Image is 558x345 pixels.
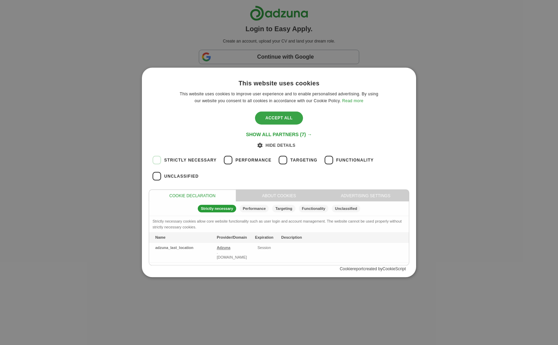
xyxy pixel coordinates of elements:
[300,132,312,138] span: (7) →
[353,267,363,272] a: report, opens a new window
[236,190,323,202] div: About cookies
[272,205,295,213] div: Targeting
[214,233,250,243] th: /
[149,216,409,233] div: Strictly necessary cookies allow core website functionality such as user login and account manage...
[383,267,406,272] a: CookieScript Consent Management Platform, opens a new window
[142,68,416,277] div: Cookie consent dialog
[198,205,236,213] div: Strictly necessary
[255,111,303,124] div: Accept all
[217,246,230,250] a: Adzuna
[149,233,214,243] th: Name
[235,157,271,163] span: Performance
[299,205,328,213] div: Functionality
[214,243,250,262] td: .[DOMAIN_NAME]
[164,157,217,163] span: Strictly necessary
[246,132,312,138] div: Show all partners (7) →
[278,233,409,243] th: Description
[239,80,319,87] div: This website uses cookies
[342,99,363,104] a: Read more, opens a new window
[240,205,269,213] div: Performance
[149,263,214,283] td: __cf_bm
[290,157,317,163] span: Targeting
[180,92,378,104] span: This website uses cookies to improve user experience and to enable personalised advertising. By u...
[332,205,360,213] div: Unclassified
[263,142,295,149] div: Hide details
[250,263,278,283] td: 29 minutes 54 seconds
[246,132,299,138] span: Show all partners
[250,233,278,243] th: Expiration
[149,266,409,272] div: Cookie created by
[250,243,278,262] td: Session
[322,190,409,202] div: Advertising Settings
[214,263,250,283] td: .[DOMAIN_NAME]
[164,173,199,179] span: Unclassified
[233,236,247,240] span: Domain
[217,236,232,240] span: Provider
[149,243,214,262] td: adzuna_last_location
[149,190,236,202] div: Cookie declaration
[336,157,374,163] span: Functionality
[266,143,295,148] span: Hide details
